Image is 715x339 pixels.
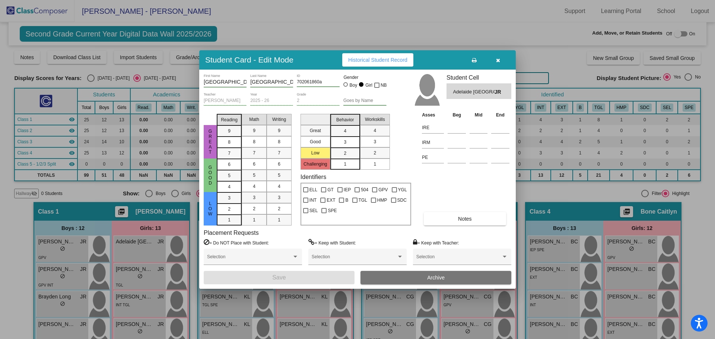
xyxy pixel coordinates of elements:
span: 4 [344,128,346,134]
span: TGL [359,196,367,205]
th: End [489,111,511,119]
span: 3 [278,194,280,201]
span: 3 [253,194,255,201]
input: assessment [422,122,444,133]
label: = Keep with Teacher: [413,239,459,246]
span: 2 [228,206,231,212]
span: Behavior [336,116,354,123]
span: Archive [427,275,445,281]
span: 1 [228,217,231,223]
input: year [250,98,293,103]
span: GT [327,185,334,194]
span: 6 [278,161,280,167]
button: Save [204,271,355,284]
span: SDC [397,196,407,205]
span: ELL [309,185,317,194]
span: 8 [278,138,280,145]
button: Historical Student Record [342,53,413,67]
span: 8 [253,138,255,145]
span: B [345,196,348,205]
span: 3 [228,195,231,201]
span: SEL [309,206,318,215]
span: 5 [228,172,231,179]
span: 5 [278,172,280,179]
span: 1 [253,217,255,223]
label: = Do NOT Place with Student: [204,239,269,246]
span: 1 [344,161,346,167]
span: Good [207,165,214,186]
span: Writing [272,116,286,123]
span: HMP [377,196,387,205]
input: grade [297,98,340,103]
span: 1 [374,161,376,167]
span: 5 [253,172,255,179]
label: Identifiers [301,173,326,180]
span: NB [381,81,387,90]
span: 4 [278,183,280,190]
span: 7 [253,150,255,156]
label: = Keep with Student: [308,239,356,246]
input: Enter ID [297,80,340,85]
span: 7 [278,150,280,156]
span: 4 [228,183,231,190]
h3: Student Cell [447,74,511,81]
span: INT [309,196,317,205]
span: Math [249,116,259,123]
span: GPV [378,185,388,194]
span: SPE [328,206,337,215]
span: 4 [374,127,376,134]
span: 2 [344,150,346,157]
span: 4 [253,183,255,190]
span: 504 [361,185,368,194]
span: 6 [253,161,255,167]
th: Beg [446,111,468,119]
span: EXT [327,196,335,205]
h3: Student Card - Edit Mode [205,55,293,64]
span: 2 [374,150,376,156]
span: Reading [221,116,238,123]
label: Placement Requests [204,229,259,236]
th: Mid [468,111,489,119]
span: Workskills [365,116,385,123]
span: Adelaide [GEOGRAPHIC_DATA] [453,88,494,96]
span: 7 [228,150,231,157]
input: goes by name [343,98,386,103]
button: Notes [424,212,506,226]
span: Historical Student Record [348,57,407,63]
input: teacher [204,98,247,103]
span: 2 [278,205,280,212]
span: 9 [278,127,280,134]
span: 3 [374,138,376,145]
button: Archive [360,271,511,284]
input: assessment [422,152,444,163]
span: Low [207,201,214,217]
span: Great [207,129,214,155]
span: 8 [228,139,231,145]
span: 6 [228,161,231,168]
span: 2 [253,205,255,212]
span: IEP [344,185,351,194]
span: 9 [228,128,231,134]
span: Notes [458,216,472,222]
div: Boy [349,82,357,89]
input: assessment [422,137,444,148]
span: YGL [398,185,407,194]
th: Asses [420,111,446,119]
mat-label: Gender [343,74,386,81]
span: 3 [344,139,346,145]
div: Girl [365,82,372,89]
span: Save [272,274,286,281]
span: 9 [253,127,255,134]
span: JR [495,88,505,96]
span: 1 [278,217,280,223]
